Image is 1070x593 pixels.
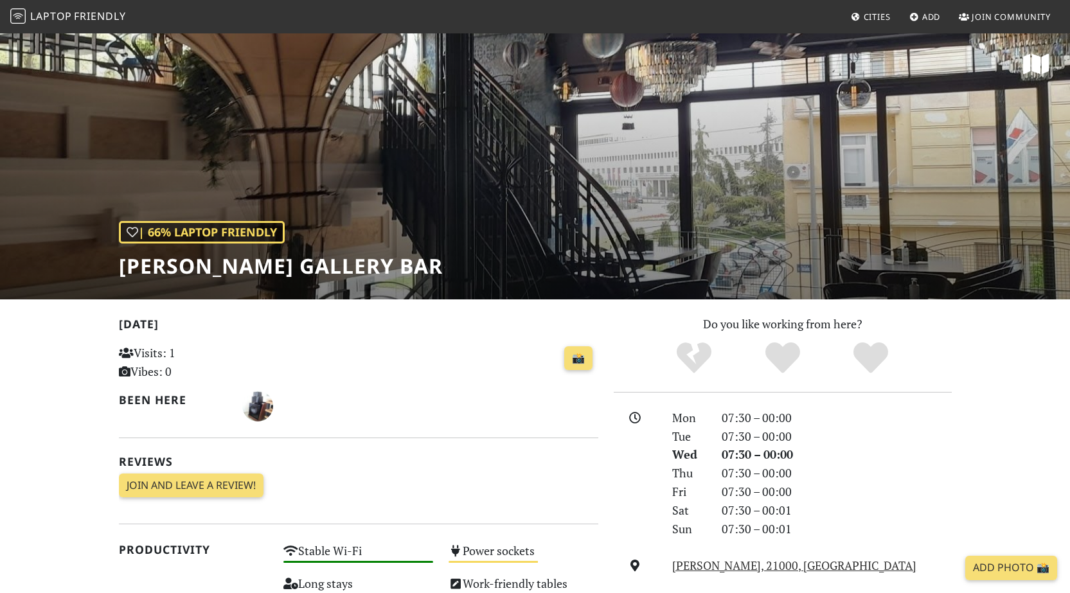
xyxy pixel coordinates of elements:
[714,520,959,538] div: 07:30 – 00:01
[714,464,959,482] div: 07:30 – 00:00
[119,543,269,556] h2: Productivity
[826,341,915,376] div: Definitely!
[119,221,285,243] div: | 66% Laptop Friendly
[714,445,959,464] div: 07:30 – 00:00
[664,427,713,446] div: Tue
[904,5,946,28] a: Add
[564,346,593,371] a: 📸
[119,317,598,336] h2: [DATE]
[614,315,952,333] p: Do you like working from here?
[242,391,273,421] img: 3042-audio.jpg
[664,501,713,520] div: Sat
[954,5,1056,28] a: Join Community
[664,482,713,501] div: Fri
[664,520,713,538] div: Sun
[714,501,959,520] div: 07:30 – 00:01
[10,8,26,24] img: LaptopFriendly
[846,5,896,28] a: Cities
[30,9,72,23] span: Laptop
[441,540,606,573] div: Power sockets
[119,393,227,407] h2: Been here
[664,445,713,464] div: Wed
[714,427,959,446] div: 07:30 – 00:00
[664,464,713,482] div: Thu
[119,254,443,278] h1: [PERSON_NAME] Gallery Bar
[714,482,959,501] div: 07:30 – 00:00
[972,11,1051,22] span: Join Community
[965,556,1057,580] a: Add Photo 📸
[119,455,598,468] h2: Reviews
[922,11,941,22] span: Add
[242,397,273,412] span: Audio Markoni
[276,540,441,573] div: Stable Wi-Fi
[119,344,269,381] p: Visits: 1 Vibes: 0
[738,341,827,376] div: Yes
[74,9,125,23] span: Friendly
[864,11,891,22] span: Cities
[714,409,959,427] div: 07:30 – 00:00
[10,6,126,28] a: LaptopFriendly LaptopFriendly
[664,409,713,427] div: Mon
[119,474,263,498] a: Join and leave a review!
[650,341,738,376] div: No
[672,558,916,573] a: [PERSON_NAME], 21000, [GEOGRAPHIC_DATA]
